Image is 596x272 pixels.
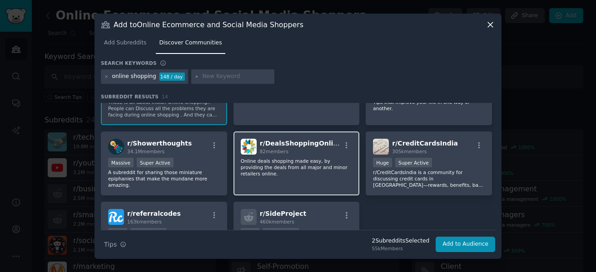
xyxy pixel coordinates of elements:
div: Huge [373,158,392,167]
span: r/ SideProject [260,210,307,217]
p: A subreddit for sharing those miniature epiphanies that make the mundane more amazing. [108,169,220,188]
div: Super Active [395,158,432,167]
span: 163k members [127,219,162,224]
span: Tips [104,240,117,249]
span: Subreddit Results [101,93,159,100]
div: 148 / day [159,73,185,81]
div: 55k Members [372,245,430,252]
span: 14 [162,94,168,99]
span: 34.1M members [127,149,164,154]
div: Massive [108,158,134,167]
span: Discover Communities [159,39,222,47]
button: Add to Audience [436,237,495,252]
span: Add Subreddits [104,39,146,47]
input: New Keyword [202,73,271,81]
button: Tips [101,237,129,253]
div: online shopping [112,73,156,81]
img: referralcodes [108,209,124,225]
span: 305k members [392,149,427,154]
div: Huge [241,228,260,238]
h3: Search keywords [101,60,157,66]
img: Showerthoughts [108,139,124,155]
span: r/ DealsShoppingOnline [260,140,342,147]
img: CreditCardsIndia [373,139,389,155]
div: Super Active [263,228,299,238]
span: r/ CreditCardsIndia [392,140,458,147]
div: 2 Subreddit s Selected [372,237,430,245]
span: 460k members [260,219,294,224]
a: Add Subreddits [101,36,149,54]
img: DealsShoppingOnline [241,139,257,155]
p: Online deals shopping made easy, by providing the deals from all major and minor retailers online. [241,158,353,177]
span: 82 members [260,149,288,154]
span: r/ Showerthoughts [127,140,192,147]
div: Huge [108,228,127,238]
span: r/ referralcodes [127,210,181,217]
div: Super Active [130,228,167,238]
p: r/CreditCardsIndia is a community for discussing credit cards in [GEOGRAPHIC_DATA]—rewards, benef... [373,169,485,188]
a: Discover Communities [156,36,225,54]
p: Tips that improve your life in one way or another. [373,99,485,112]
h3: Add to Online Ecommerce and Social Media Shoppers [114,20,303,29]
div: Super Active [137,158,174,167]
